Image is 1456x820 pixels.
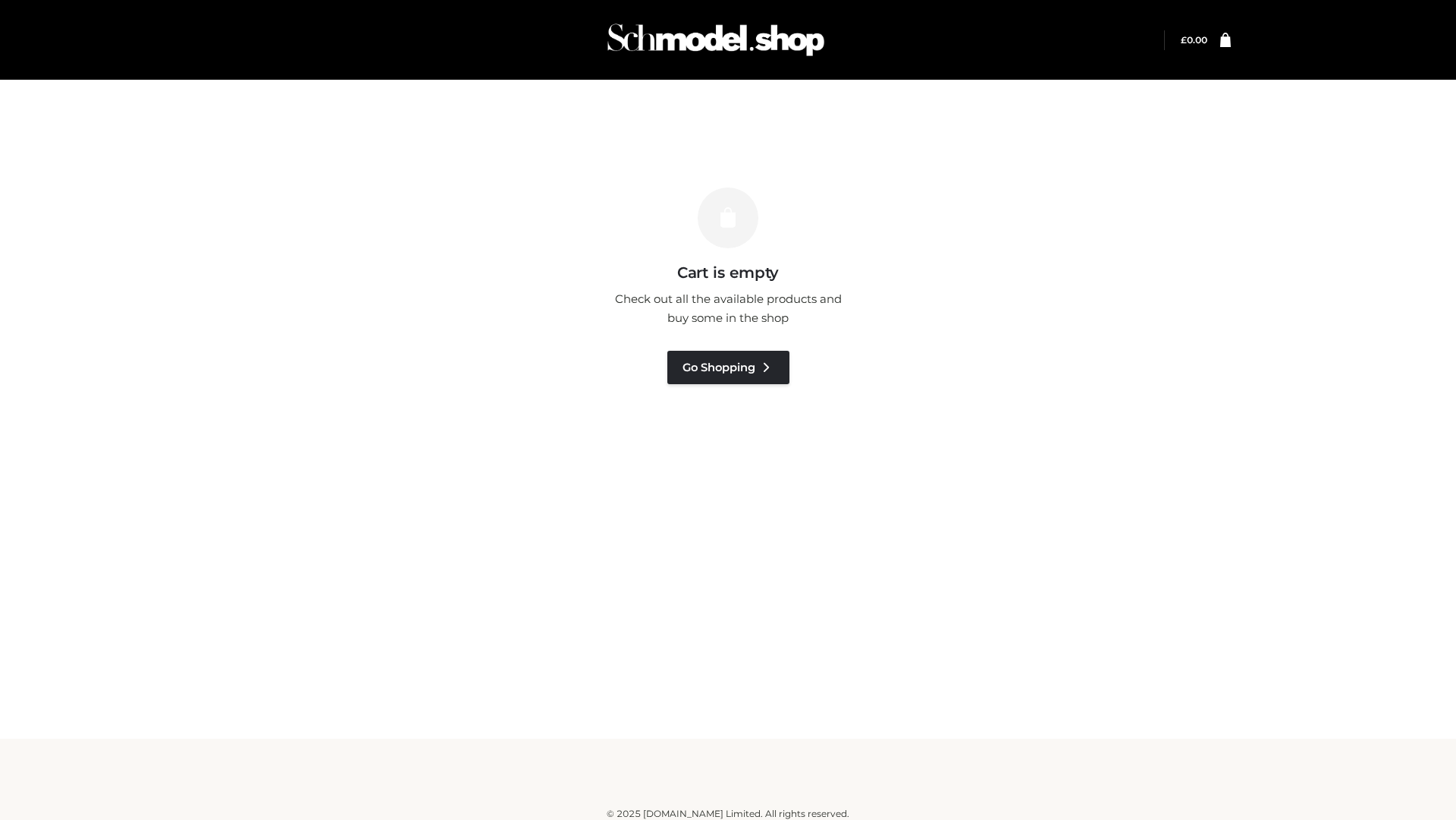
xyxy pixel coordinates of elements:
[602,10,830,70] img: Schmodel Admin 964
[667,351,789,384] a: Go Shopping
[607,289,849,328] p: Check out all the available products and buy some in the shop
[1181,34,1207,46] a: £0.00
[259,263,1197,282] h3: Cart is empty
[1181,34,1187,46] span: £
[1181,34,1207,46] bdi: 0.00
